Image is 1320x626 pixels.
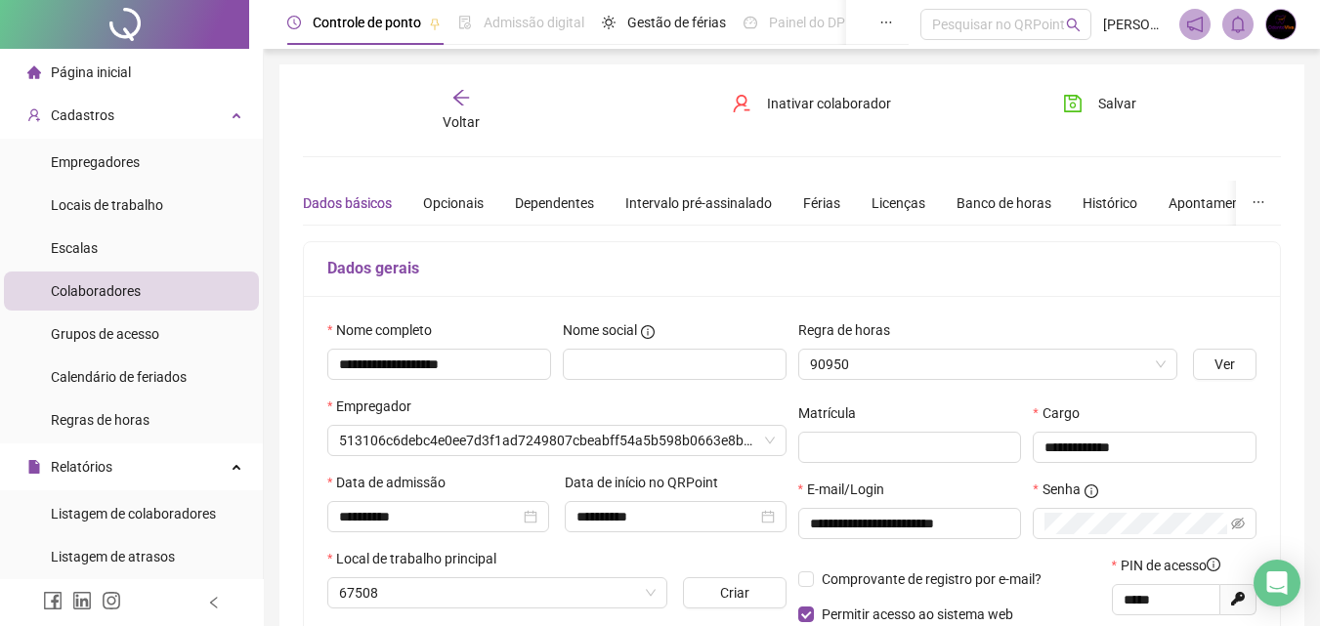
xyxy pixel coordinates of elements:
label: Matrícula [798,402,869,424]
span: Permitir acesso ao sistema web [822,606,1013,622]
span: Senha [1043,479,1081,500]
span: info-circle [641,325,655,339]
span: Cadastros [51,107,114,123]
span: Voltar [443,114,480,130]
span: info-circle [1207,558,1220,571]
span: file-done [458,16,472,29]
span: [PERSON_NAME] [1103,14,1168,35]
span: Nome social [563,319,637,341]
button: Criar [683,577,786,608]
button: ellipsis [1236,181,1281,226]
div: Dependentes [515,192,594,214]
div: Licenças [872,192,925,214]
span: Empregadores [51,154,140,170]
span: Relatórios [51,459,112,475]
span: 67508 [339,578,656,607]
span: Calendário de feriados [51,369,187,385]
span: notification [1186,16,1204,33]
h5: Dados gerais [327,257,1256,280]
span: Listagem de colaboradores [51,506,216,522]
span: 90950 [810,350,1167,379]
span: Ver [1214,354,1235,375]
span: Controle de ponto [313,15,421,30]
span: arrow-left [451,88,471,107]
span: Listagem de atrasos [51,549,175,564]
span: instagram [102,591,121,610]
span: ellipsis [879,16,893,29]
span: left [207,596,221,609]
div: Open Intercom Messenger [1254,560,1300,606]
span: search [1066,18,1081,32]
img: 91220 [1266,10,1296,39]
button: Inativar colaborador [717,88,906,119]
span: Admissão digital [484,15,584,30]
div: Dados básicos [303,192,392,214]
label: Data de admissão [327,472,458,493]
div: Intervalo pré-assinalado [625,192,772,214]
div: Histórico [1083,192,1137,214]
label: Empregador [327,396,424,417]
span: info-circle [1085,484,1098,498]
label: Local de trabalho principal [327,548,509,569]
label: Nome completo [327,319,445,341]
span: sun [602,16,616,29]
span: Página inicial [51,64,131,80]
span: user-add [27,108,41,122]
span: eye-invisible [1231,517,1245,530]
span: Comprovante de registro por e-mail? [822,571,1042,587]
span: linkedin [72,591,92,610]
span: ellipsis [1252,195,1265,209]
label: E-mail/Login [798,479,897,500]
span: Escalas [51,240,98,256]
span: pushpin [429,18,441,29]
button: Ver [1193,349,1256,380]
div: Apontamentos [1169,192,1259,214]
div: Banco de horas [957,192,1051,214]
span: Salvar [1098,93,1136,114]
span: facebook [43,591,63,610]
span: file [27,460,41,474]
label: Data de início no QRPoint [565,472,731,493]
span: Locais de trabalho [51,197,163,213]
span: home [27,65,41,79]
span: user-delete [732,94,751,113]
span: Painel do DP [769,15,845,30]
label: Regra de horas [798,319,903,341]
span: Gestão de férias [627,15,726,30]
span: PIN de acesso [1121,555,1220,576]
span: dashboard [744,16,757,29]
span: Colaboradores [51,283,141,299]
span: Regras de horas [51,412,149,428]
div: Opcionais [423,192,484,214]
span: Criar [720,582,749,604]
button: Salvar [1048,88,1151,119]
span: clock-circle [287,16,301,29]
span: save [1063,94,1083,113]
span: 513106c6debc4e0ee7d3f1ad7249807cbeabff54a5b598b0663e8b6ca8d0f4b5 [339,426,775,455]
label: Cargo [1033,402,1091,424]
span: Inativar colaborador [767,93,891,114]
span: bell [1229,16,1247,33]
span: Grupos de acesso [51,326,159,342]
div: Férias [803,192,840,214]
